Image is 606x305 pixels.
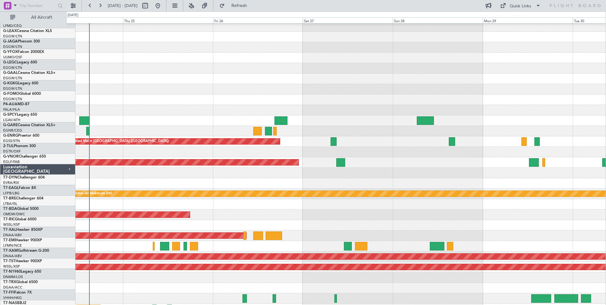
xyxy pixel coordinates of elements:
[3,233,22,237] a: DNAA/ABV
[3,139,20,143] a: EGSS/STN
[3,285,23,290] a: DGAA/ACC
[3,29,17,33] span: G-LEAX
[3,102,29,106] a: P4-AUAMD-87
[3,270,21,274] span: T7-N1960
[3,228,42,232] a: T7-XALHawker 850XP
[3,217,36,221] a: T7-RICGlobal 6000
[108,3,138,9] span: [DATE] - [DATE]
[3,222,20,227] a: WSSL/XSP
[3,144,36,148] a: 2-TIJLPhenom 300
[3,301,26,305] a: T7-NASBBJ2
[3,254,22,258] a: DNAA/ABV
[3,238,16,242] span: T7-EMI
[3,118,20,122] a: LGAV/ATH
[3,155,19,159] span: G-VNOR
[3,249,49,253] a: T7-XAMGulfstream G-200
[3,34,22,39] a: EGGW/LTN
[3,61,17,64] span: G-LEGC
[3,50,18,54] span: G-YFOX
[3,149,21,154] a: EGTK/OXF
[3,207,39,211] a: T7-BDAGlobal 5000
[3,123,18,127] span: G-GARE
[3,197,16,200] span: T7-BRE
[3,217,15,221] span: T7-RIC
[3,107,20,112] a: FALA/HLA
[3,275,23,279] a: DNMM/LOS
[3,207,17,211] span: T7-BDA
[3,212,25,217] a: OMDW/DWC
[3,144,14,148] span: 2-TIJL
[3,29,52,33] a: G-LEAXCessna Citation XLS
[3,291,32,295] a: T7-FFIFalcon 7X
[3,180,19,185] a: EVRA/RIX
[123,17,213,23] div: Thu 25
[3,97,22,101] a: EGGW/LTN
[3,264,20,269] a: WSSL/XSP
[3,76,22,81] a: EGGW/LTN
[226,3,253,8] span: Refresh
[497,1,544,11] button: Quick Links
[3,71,18,75] span: G-GAAL
[3,280,38,284] a: T7-TRXGlobal 6500
[3,55,22,60] a: UUMO/OSF
[3,65,22,70] a: EGGW/LTN
[3,191,20,196] a: LFPB/LBG
[3,228,16,232] span: T7-XAL
[3,295,22,300] a: VHHH/HKG
[3,280,16,284] span: T7-TRX
[65,137,169,146] div: Unplanned Maint [GEOGRAPHIC_DATA] ([GEOGRAPHIC_DATA])
[68,13,78,18] div: [DATE]
[483,17,573,23] div: Mon 29
[3,238,42,242] a: T7-EMIHawker 900XP
[16,15,67,20] span: All Aircraft
[3,249,18,253] span: T7-XAM
[7,12,69,23] button: All Aircraft
[3,40,40,43] a: G-JAGAPhenom 300
[3,270,41,274] a: T7-N1960Legacy 650
[3,71,55,75] a: G-GAALCessna Citation XLS+
[3,113,17,117] span: G-SPCY
[3,159,20,164] a: EGLF/FAB
[3,301,17,305] span: T7-NAS
[19,1,56,10] input: Trip Number
[3,81,18,85] span: G-KGKG
[3,197,43,200] a: T7-BREChallenger 604
[3,23,22,28] a: LFMD/CEQ
[50,189,112,198] div: Planned Maint Dubai (Al Maktoum Intl)
[303,17,393,23] div: Sat 27
[3,86,22,91] a: EGGW/LTN
[3,113,37,117] a: G-SPCYLegacy 650
[3,50,44,54] a: G-YFOXFalcon 2000EX
[3,92,41,96] a: G-FOMOGlobal 6000
[3,92,19,96] span: G-FOMO
[3,102,17,106] span: P4-AUA
[3,291,14,295] span: T7-FFI
[33,17,123,23] div: Wed 24
[3,259,42,263] a: T7-TSTHawker 900XP
[3,186,19,190] span: T7-EAGL
[3,243,22,248] a: LFMN/NCE
[3,176,45,179] a: T7-DYNChallenger 604
[216,1,255,11] button: Refresh
[393,17,483,23] div: Sun 28
[213,17,303,23] div: Fri 26
[3,44,22,49] a: EGGW/LTN
[3,134,39,138] a: G-ENRGPraetor 600
[3,81,38,85] a: G-KGKGLegacy 600
[3,61,37,64] a: G-LEGCLegacy 600
[3,176,17,179] span: T7-DYN
[3,186,36,190] a: T7-EAGLFalcon 8X
[3,128,22,133] a: EGNR/CEG
[3,155,46,159] a: G-VNORChallenger 650
[3,40,18,43] span: G-JAGA
[3,201,17,206] a: LTBA/ISL
[510,3,531,10] div: Quick Links
[3,259,16,263] span: T7-TST
[3,134,18,138] span: G-ENRG
[3,123,55,127] a: G-GARECessna Citation XLS+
